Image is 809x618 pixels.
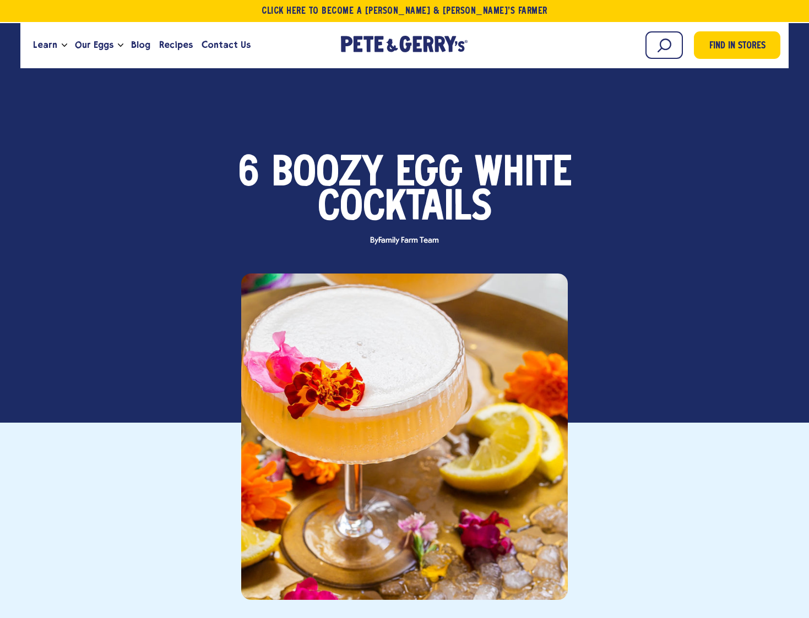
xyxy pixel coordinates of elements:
a: Find in Stores [694,31,780,59]
span: Egg [395,157,463,192]
a: Blog [127,30,155,60]
a: Recipes [155,30,197,60]
span: Boozy [272,157,383,192]
a: Learn [29,30,62,60]
span: Recipes [159,38,193,52]
button: Open the dropdown menu for Learn [62,43,67,47]
span: Learn [33,38,57,52]
a: Contact Us [197,30,255,60]
span: Find in Stores [709,39,765,54]
span: Blog [131,38,150,52]
input: Search [645,31,683,59]
span: 6 [238,157,259,192]
span: By [365,237,444,245]
span: Family Farm Team [378,236,438,245]
span: Our Eggs [75,38,113,52]
span: Cocktails [318,192,492,226]
a: Our Eggs [70,30,118,60]
button: Open the dropdown menu for Our Eggs [118,43,123,47]
span: White [475,157,572,192]
span: Contact Us [202,38,251,52]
